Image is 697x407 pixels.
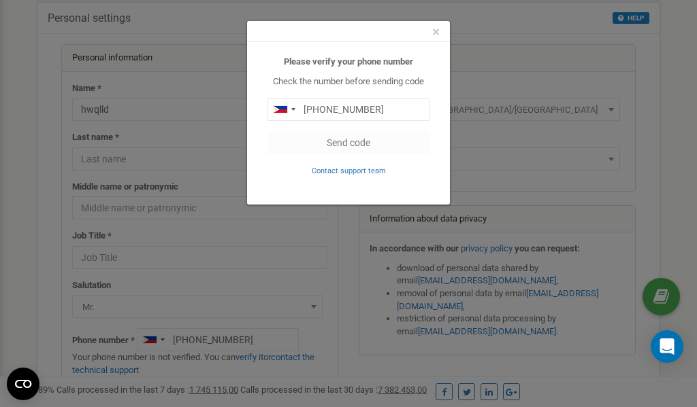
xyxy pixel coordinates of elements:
button: Open CMP widget [7,368,39,400]
div: Telephone country code [268,99,299,120]
b: Please verify your phone number [284,56,413,67]
p: Check the number before sending code [268,75,429,88]
a: Contact support team [312,165,386,175]
div: Open Intercom Messenger [651,330,683,363]
button: Send code [268,131,429,154]
button: Close [432,25,440,39]
span: × [432,24,440,40]
input: 0905 123 4567 [268,98,429,121]
small: Contact support team [312,166,386,175]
